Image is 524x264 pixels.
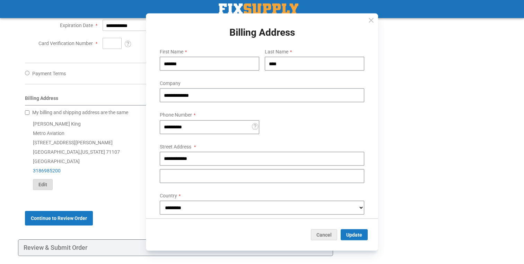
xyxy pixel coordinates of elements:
[38,41,93,46] span: Card Verification Number
[160,144,191,149] span: Street Address
[219,3,298,15] img: Fix Industrial Supply
[341,229,368,240] button: Update
[33,168,61,173] a: 3186985200
[265,49,288,54] span: Last Name
[25,119,326,190] div: [PERSON_NAME] King Metro Aviation [STREET_ADDRESS][PERSON_NAME] [GEOGRAPHIC_DATA] , 71107 [GEOGRA...
[38,182,47,187] span: Edit
[154,27,370,38] h1: Billing Address
[160,193,177,198] span: Country
[32,71,66,76] span: Payment Terms
[25,95,326,105] div: Billing Address
[160,112,192,118] span: Phone Number
[219,3,298,15] a: store logo
[311,229,337,240] button: Cancel
[60,23,93,28] span: Expiration Date
[160,80,181,86] span: Company
[81,149,105,155] span: [US_STATE]
[33,179,53,190] button: Edit
[316,232,332,238] span: Cancel
[346,232,362,238] span: Update
[32,110,128,115] span: My billing and shipping address are the same
[25,211,93,225] button: Continue to Review Order
[18,239,333,256] div: Review & Submit Order
[31,215,87,221] span: Continue to Review Order
[160,49,183,54] span: First Name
